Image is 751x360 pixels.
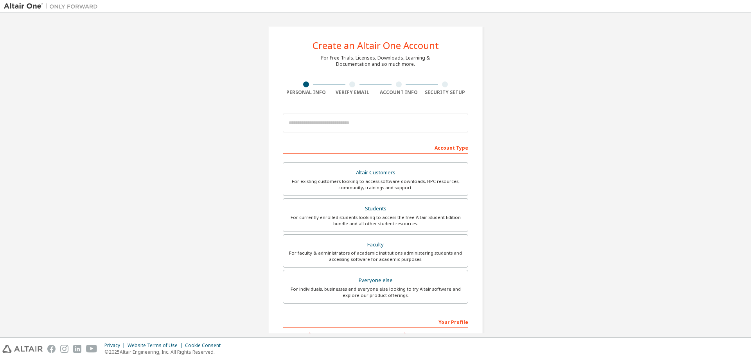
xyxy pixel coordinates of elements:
div: Create an Altair One Account [313,41,439,50]
img: Altair One [4,2,102,10]
div: Verify Email [329,89,376,96]
div: For currently enrolled students looking to access the free Altair Student Edition bundle and all ... [288,214,463,227]
img: altair_logo.svg [2,345,43,353]
div: For existing customers looking to access software downloads, HPC resources, community, trainings ... [288,178,463,191]
label: Last Name [378,332,468,338]
div: For Free Trials, Licenses, Downloads, Learning & Documentation and so much more. [321,55,430,67]
img: youtube.svg [86,345,97,353]
div: Website Terms of Use [128,342,185,349]
div: Everyone else [288,275,463,286]
div: Altair Customers [288,167,463,178]
div: Students [288,203,463,214]
div: Cookie Consent [185,342,225,349]
div: Account Info [375,89,422,96]
label: First Name [283,332,373,338]
div: Privacy [104,342,128,349]
div: Faculty [288,239,463,250]
img: facebook.svg [47,345,56,353]
p: © 2025 Altair Engineering, Inc. All Rights Reserved. [104,349,225,355]
div: Personal Info [283,89,329,96]
img: instagram.svg [60,345,68,353]
div: Account Type [283,141,468,154]
img: linkedin.svg [73,345,81,353]
div: Your Profile [283,315,468,328]
div: For individuals, businesses and everyone else looking to try Altair software and explore our prod... [288,286,463,298]
div: Security Setup [422,89,469,96]
div: For faculty & administrators of academic institutions administering students and accessing softwa... [288,250,463,262]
